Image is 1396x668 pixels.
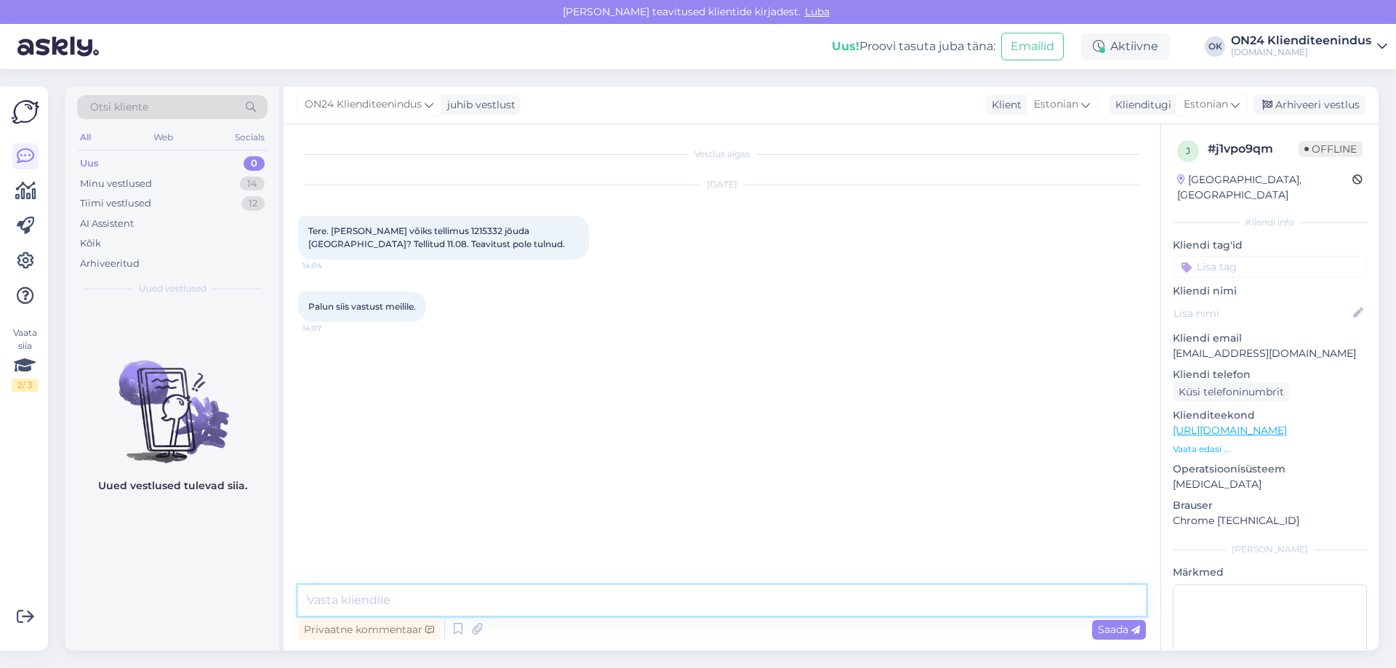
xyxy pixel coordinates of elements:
[12,379,38,392] div: 2 / 3
[298,148,1146,161] div: Vestlus algas
[1173,565,1367,580] p: Märkmed
[1173,443,1367,456] p: Vaata edasi ...
[1253,95,1365,115] div: Arhiveeri vestlus
[1173,238,1367,253] p: Kliendi tag'id
[80,196,151,211] div: Tiimi vestlused
[80,177,152,191] div: Minu vestlused
[1177,172,1352,203] div: [GEOGRAPHIC_DATA], [GEOGRAPHIC_DATA]
[98,478,247,494] p: Uued vestlused tulevad siia.
[151,128,176,147] div: Web
[1231,35,1387,58] a: ON24 Klienditeenindus[DOMAIN_NAME]
[1173,216,1367,229] div: Kliendi info
[308,225,565,249] span: Tere. [PERSON_NAME] võiks tellimus 1215332 jõuda [GEOGRAPHIC_DATA]? Tellitud 11.08. Teavitust pol...
[80,257,140,271] div: Arhiveeritud
[241,196,265,211] div: 12
[80,156,99,171] div: Uus
[1173,346,1367,361] p: [EMAIL_ADDRESS][DOMAIN_NAME]
[244,156,265,171] div: 0
[986,97,1022,113] div: Klient
[1231,47,1371,58] div: [DOMAIN_NAME]
[801,5,834,18] span: Luba
[1001,33,1064,60] button: Emailid
[441,97,516,113] div: juhib vestlust
[1173,513,1367,528] p: Chrome [TECHNICAL_ID]
[1174,305,1350,321] input: Lisa nimi
[832,38,995,55] div: Proovi tasuta juba täna:
[1034,97,1078,113] span: Estonian
[298,620,440,640] div: Privaatne kommentaar
[1173,498,1367,513] p: Brauser
[1173,424,1287,437] a: [URL][DOMAIN_NAME]
[1186,145,1190,156] span: j
[1173,256,1367,278] input: Lisa tag
[832,39,859,53] b: Uus!
[139,282,206,295] span: Uued vestlused
[298,178,1146,191] div: [DATE]
[1173,477,1367,492] p: [MEDICAL_DATA]
[1081,33,1170,60] div: Aktiivne
[305,97,422,113] span: ON24 Klienditeenindus
[1098,623,1140,636] span: Saada
[1208,140,1299,158] div: # j1vpo9qm
[1173,408,1367,423] p: Klienditeekond
[1173,367,1367,382] p: Kliendi telefon
[77,128,94,147] div: All
[65,334,279,465] img: No chats
[80,217,134,231] div: AI Assistent
[12,98,39,126] img: Askly Logo
[302,323,357,334] span: 14:07
[90,100,148,115] span: Otsi kliente
[308,301,416,312] span: Palun siis vastust meilile.
[232,128,268,147] div: Socials
[1173,331,1367,346] p: Kliendi email
[1173,543,1367,556] div: [PERSON_NAME]
[1173,462,1367,477] p: Operatsioonisüsteem
[1231,35,1371,47] div: ON24 Klienditeenindus
[80,236,101,251] div: Kõik
[240,177,265,191] div: 14
[1299,141,1363,157] span: Offline
[1173,382,1290,402] div: Küsi telefoninumbrit
[12,326,38,392] div: Vaata siia
[1173,283,1367,299] p: Kliendi nimi
[302,260,357,271] span: 14:04
[1205,36,1225,57] div: OK
[1110,97,1171,113] div: Klienditugi
[1184,97,1228,113] span: Estonian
